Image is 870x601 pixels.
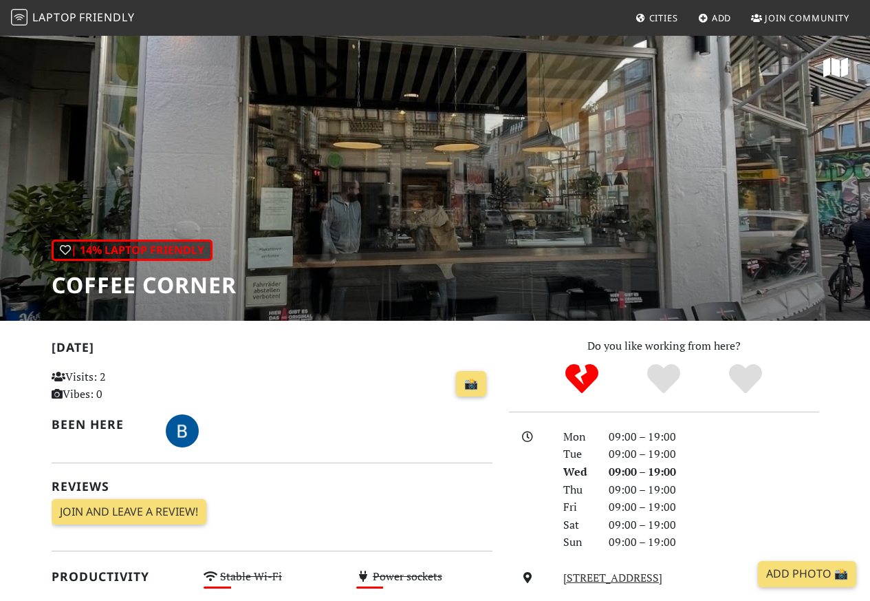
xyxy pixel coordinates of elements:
a: Join Community [746,6,855,30]
img: 5224-bjorn.jpg [166,414,199,447]
a: [STREET_ADDRESS] [563,570,662,585]
div: Fri [555,498,600,516]
div: Mon [555,428,600,446]
h2: Reviews [52,479,492,494]
div: Yes [623,362,705,397]
h1: Coffee Corner [52,272,237,298]
span: Cities [649,12,678,24]
a: Cities [630,6,684,30]
div: No [541,362,623,397]
a: Add Photo 📸 [758,561,856,587]
a: 📸 [456,371,486,397]
h2: [DATE] [52,340,492,360]
div: 09:00 – 19:00 [600,534,827,551]
p: Do you like working from here? [509,337,819,355]
h2: Productivity [52,569,188,584]
div: 09:00 – 19:00 [600,428,827,446]
div: 09:00 – 19:00 [600,498,827,516]
a: Add [693,6,737,30]
span: Add [712,12,732,24]
p: Visits: 2 Vibes: 0 [52,368,188,403]
h2: Been here [52,417,149,432]
div: | 14% Laptop Friendly [52,240,213,262]
a: LaptopFriendly LaptopFriendly [11,6,135,30]
div: 09:00 – 19:00 [600,516,827,534]
img: LaptopFriendly [11,9,28,25]
a: Join and leave a review! [52,499,206,525]
span: Join Community [765,12,849,24]
s: Stable Wi-Fi [220,569,282,584]
div: Sun [555,534,600,551]
span: Friendly [79,10,134,25]
div: Tue [555,445,600,463]
div: 09:00 – 19:00 [600,481,827,499]
div: 09:00 – 19:00 [600,445,827,463]
div: Wed [555,463,600,481]
div: Definitely! [704,362,786,397]
span: Bjorn Giess [166,422,199,437]
span: Laptop [32,10,77,25]
div: Sat [555,516,600,534]
div: 09:00 – 19:00 [600,463,827,481]
div: Thu [555,481,600,499]
s: Power sockets [373,569,442,584]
